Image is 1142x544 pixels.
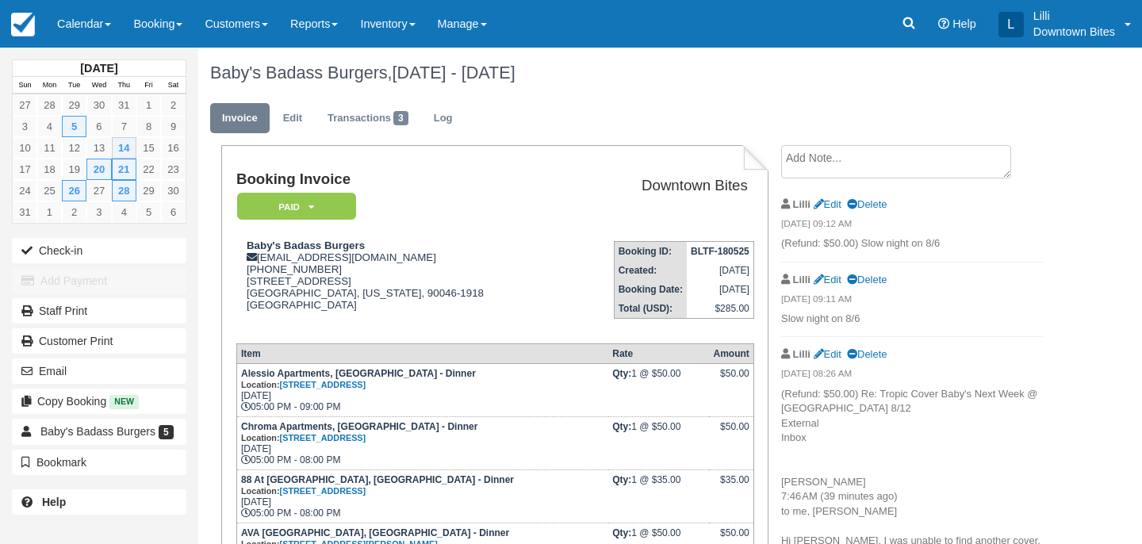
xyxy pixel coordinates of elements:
[112,77,136,94] th: Thu
[612,368,631,379] strong: Qty
[86,180,111,201] a: 27
[210,103,270,134] a: Invoice
[608,416,709,469] td: 1 @ $50.00
[12,238,186,263] button: Check-in
[280,433,366,442] a: [STREET_ADDRESS]
[37,116,62,137] a: 4
[687,261,753,280] td: [DATE]
[86,201,111,223] a: 3
[62,94,86,116] a: 29
[847,348,887,360] a: Delete
[37,180,62,201] a: 25
[691,246,749,257] strong: BLTF-180525
[136,159,161,180] a: 22
[612,474,631,485] strong: Qty
[847,274,887,285] a: Delete
[241,433,366,442] small: Location:
[608,363,709,416] td: 1 @ $50.00
[161,180,186,201] a: 30
[614,280,687,299] th: Booking Date:
[1033,24,1115,40] p: Downtown Bites
[241,421,477,443] strong: Chroma Apartments, [GEOGRAPHIC_DATA] - Dinner
[781,217,1043,235] em: [DATE] 09:12 AM
[112,116,136,137] a: 7
[998,12,1024,37] div: L
[62,159,86,180] a: 19
[12,268,186,293] button: Add Payment
[12,419,186,444] a: Baby's Badass Burgers 5
[12,358,186,384] button: Email
[62,77,86,94] th: Tue
[161,94,186,116] a: 2
[271,103,314,134] a: Edit
[713,368,749,392] div: $50.00
[86,94,111,116] a: 30
[236,171,566,188] h1: Booking Invoice
[781,236,1043,251] p: (Refund: $50.00) Slow night on 8/6
[793,274,811,285] strong: Lilli
[40,425,155,438] span: Baby's Badass Burgers
[236,416,608,469] td: [DATE] 05:00 PM - 08:00 PM
[136,116,161,137] a: 8
[247,239,365,251] strong: Baby's Badass Burgers
[159,425,174,439] span: 5
[237,193,356,220] em: Paid
[12,298,186,324] a: Staff Print
[42,496,66,508] b: Help
[136,201,161,223] a: 5
[136,180,161,201] a: 29
[280,486,366,496] a: [STREET_ADDRESS]
[236,192,351,221] a: Paid
[781,293,1043,310] em: [DATE] 09:11 AM
[709,343,753,363] th: Amount
[316,103,420,134] a: Transactions3
[952,17,976,30] span: Help
[713,474,749,498] div: $35.00
[136,94,161,116] a: 1
[62,116,86,137] a: 5
[86,116,111,137] a: 6
[847,198,887,210] a: Delete
[13,180,37,201] a: 24
[13,201,37,223] a: 31
[13,94,37,116] a: 27
[37,94,62,116] a: 28
[814,198,841,210] a: Edit
[112,159,136,180] a: 21
[241,474,514,496] strong: 88 At [GEOGRAPHIC_DATA], [GEOGRAPHIC_DATA] - Dinner
[86,77,111,94] th: Wed
[13,116,37,137] a: 3
[86,159,111,180] a: 20
[393,63,515,82] span: [DATE] - [DATE]
[793,198,811,210] strong: Lilli
[112,180,136,201] a: 28
[241,486,366,496] small: Location:
[62,137,86,159] a: 12
[608,343,709,363] th: Rate
[112,94,136,116] a: 31
[781,367,1043,385] em: [DATE] 08:26 AM
[12,489,186,515] a: Help
[12,389,186,414] button: Copy Booking New
[12,328,186,354] a: Customer Print
[713,421,749,445] div: $50.00
[62,180,86,201] a: 26
[573,178,747,194] h2: Downtown Bites
[614,242,687,262] th: Booking ID:
[13,137,37,159] a: 10
[37,137,62,159] a: 11
[161,159,186,180] a: 23
[37,77,62,94] th: Mon
[241,368,476,390] strong: Alessio Apartments, [GEOGRAPHIC_DATA] - Dinner
[80,62,117,75] strong: [DATE]
[614,299,687,319] th: Total (USD):
[781,312,1043,327] p: Slow night on 8/6
[161,116,186,137] a: 9
[161,201,186,223] a: 6
[12,450,186,475] button: Bookmark
[11,13,35,36] img: checkfront-main-nav-mini-logo.png
[687,280,753,299] td: [DATE]
[612,527,631,538] strong: Qty
[241,380,366,389] small: Location:
[236,239,566,331] div: [EMAIL_ADDRESS][DOMAIN_NAME] [PHONE_NUMBER] [STREET_ADDRESS] [GEOGRAPHIC_DATA], [US_STATE], 90046...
